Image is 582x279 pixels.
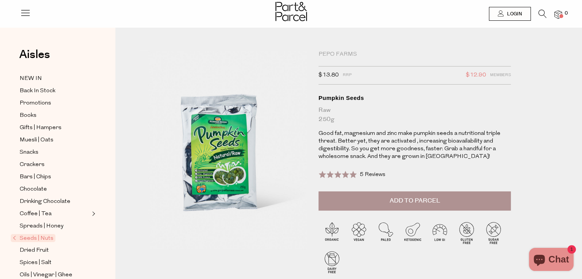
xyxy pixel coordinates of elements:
span: Books [20,111,37,120]
a: Coffee | Tea [20,209,90,219]
span: Bars | Chips [20,173,51,182]
span: NEW IN [20,74,42,83]
a: Bars | Chips [20,172,90,182]
a: Crackers [20,160,90,169]
a: Gifts | Hampers [20,123,90,133]
span: Members [490,70,511,80]
img: P_P-ICONS-Live_Bec_V11_Low_Gi.svg [426,219,453,246]
span: Back In Stock [20,86,55,96]
button: Expand/Collapse Coffee | Tea [90,209,95,218]
a: Snacks [20,148,90,157]
div: Raw 250g [319,106,511,124]
span: 0 [563,10,570,17]
img: P_P-ICONS-Live_Bec_V11_Gluten_Free.svg [453,219,480,246]
span: Snacks [20,148,38,157]
span: Drinking Chocolate [20,197,70,206]
span: Aisles [19,46,50,63]
a: Login [489,7,531,21]
a: Aisles [19,49,50,68]
span: Crackers [20,160,45,169]
img: P_P-ICONS-Live_Bec_V11_Vegan.svg [345,219,372,246]
span: $12.90 [466,70,486,80]
a: Spreads | Honey [20,221,90,231]
button: Add to Parcel [319,191,511,211]
a: Promotions [20,98,90,108]
span: Spices | Salt [20,258,52,267]
span: Dried Fruit [20,246,49,255]
img: P_P-ICONS-Live_Bec_V11_Dairy_Free.svg [319,249,345,276]
img: P_P-ICONS-Live_Bec_V11_Sugar_Free.svg [480,219,507,246]
a: NEW IN [20,74,90,83]
img: P_P-ICONS-Live_Bec_V11_Paleo.svg [372,219,399,246]
a: Drinking Chocolate [20,197,90,206]
span: Seeds | Nuts [11,234,55,242]
span: Add to Parcel [389,196,440,205]
img: P_P-ICONS-Live_Bec_V11_Ketogenic.svg [399,219,426,246]
div: Pumpkin Seeds [319,94,511,102]
span: Promotions [20,99,51,108]
a: Chocolate [20,184,90,194]
img: P_P-ICONS-Live_Bec_V11_Organic.svg [319,219,345,246]
div: Pepo Farms [319,51,511,58]
a: 0 [554,10,562,18]
a: Books [20,111,90,120]
p: Good fat, magnesium and zinc make pumpkin seeds a nutritional triple threat. Better yet, they are... [319,130,511,161]
span: Chocolate [20,185,47,194]
img: Pumpkin Seeds [138,51,307,249]
inbox-online-store-chat: Shopify online store chat [527,248,576,273]
span: Gifts | Hampers [20,123,62,133]
span: Login [505,11,522,17]
span: Spreads | Honey [20,222,63,231]
span: RRP [343,70,352,80]
span: $13.80 [319,70,339,80]
span: 5 Reviews [359,172,385,178]
span: Muesli | Oats [20,136,53,145]
img: Part&Parcel [275,2,307,21]
a: Muesli | Oats [20,135,90,145]
span: Coffee | Tea [20,209,52,219]
a: Back In Stock [20,86,90,96]
a: Spices | Salt [20,258,90,267]
a: Dried Fruit [20,246,90,255]
a: Seeds | Nuts [13,234,90,243]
